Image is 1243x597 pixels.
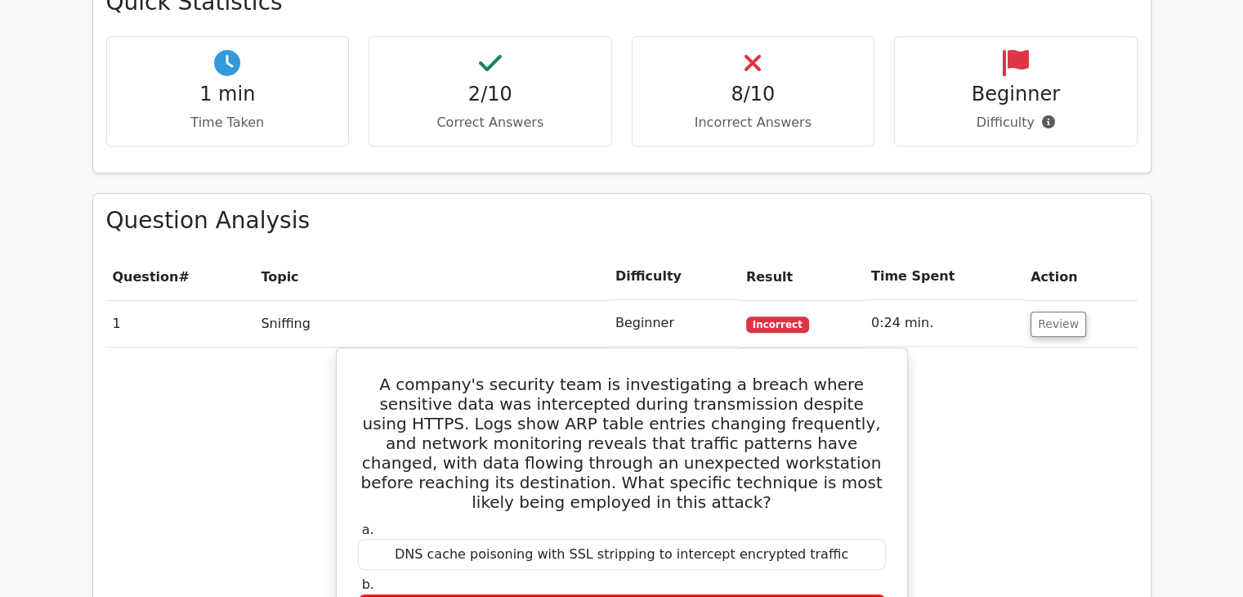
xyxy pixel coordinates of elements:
th: # [106,254,255,300]
p: Correct Answers [382,113,598,132]
h4: 8/10 [646,83,861,106]
td: Sniffing [254,300,608,347]
td: 0:24 min. [865,300,1024,347]
span: a. [362,522,374,537]
p: Incorrect Answers [646,113,861,132]
h4: Beginner [908,83,1124,106]
h4: 1 min [120,83,336,106]
p: Time Taken [120,113,336,132]
h4: 2/10 [382,83,598,106]
td: 1 [106,300,255,347]
th: Difficulty [609,254,740,300]
h5: A company's security team is investigating a breach where sensitive data was intercepted during t... [356,375,888,512]
div: DNS cache poisoning with SSL stripping to intercept encrypted traffic [358,539,886,571]
th: Action [1024,254,1138,300]
span: b. [362,577,374,592]
th: Result [740,254,865,300]
button: Review [1031,312,1086,337]
span: Question [113,269,179,285]
span: Incorrect [746,316,809,333]
th: Time Spent [865,254,1024,300]
h3: Question Analysis [106,207,1138,235]
p: Difficulty [908,113,1124,132]
th: Topic [254,254,608,300]
td: Beginner [609,300,740,347]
